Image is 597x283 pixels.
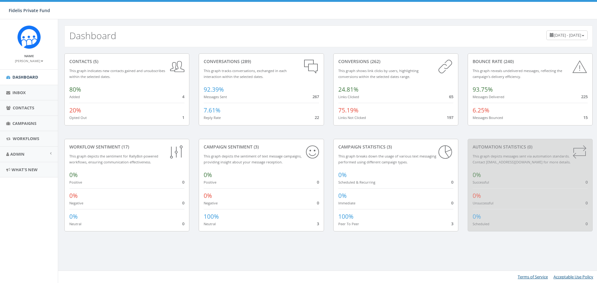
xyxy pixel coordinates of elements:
div: Bounce Rate [473,58,588,65]
span: 197 [447,115,453,120]
small: Successful [473,180,489,185]
span: 267 [312,94,319,99]
span: What's New [12,167,38,172]
span: 0 [182,221,184,226]
span: (17) [120,144,129,150]
span: 0% [204,171,212,179]
small: Neutral [69,221,81,226]
span: Workflows [13,136,39,141]
small: This graph reveals undelivered messages, reflecting the campaign's delivery efficiency. [473,68,562,79]
small: This graph depicts the sentiment of text message campaigns, providing insight about your message ... [204,154,302,164]
span: 0% [473,192,481,200]
span: [DATE] - [DATE] [554,32,581,38]
span: Campaigns [12,121,36,126]
h2: Dashboard [69,30,116,41]
span: 0 [317,200,319,206]
span: (289) [240,58,251,64]
span: 0 [585,179,588,185]
small: Links Clicked [338,94,359,99]
small: [PERSON_NAME] [15,59,43,63]
span: 225 [581,94,588,99]
small: Messages Bounced [473,115,503,120]
small: Negative [204,201,218,205]
span: 0 [182,179,184,185]
small: Neutral [204,221,216,226]
small: Positive [204,180,216,185]
div: contacts [69,58,184,65]
span: (3) [386,144,392,150]
span: 6.25% [473,106,489,114]
img: Rally_Corp_Icon.png [17,25,41,49]
small: This graph breaks down the usage of various text messaging performed using different campaign types. [338,154,436,164]
small: This graph depicts messages sent via automation standards. Contact [EMAIL_ADDRESS][DOMAIN_NAME] f... [473,154,571,164]
a: Acceptable Use Policy [553,274,593,280]
span: Admin [10,151,25,157]
small: This graph depicts the sentiment for RallyBot-powered workflows, ensuring communication effective... [69,154,158,164]
span: 65 [449,94,453,99]
span: Contacts [13,105,34,111]
small: This graph tracks conversations, exchanged in each interaction within the selected dates. [204,68,287,79]
span: 24.81% [338,85,359,94]
span: 3 [451,221,453,226]
small: Scheduled [473,221,489,226]
span: (3) [252,144,259,150]
span: 0% [69,192,78,200]
small: Negative [69,201,83,205]
span: Dashboard [12,74,38,80]
span: 3 [317,221,319,226]
a: [PERSON_NAME] [15,58,43,63]
small: Peer To Peer [338,221,359,226]
span: 0 [182,200,184,206]
small: Added [69,94,80,99]
small: This graph shows link clicks by users, highlighting conversions within the selected dates range. [338,68,419,79]
span: 0% [473,171,481,179]
div: conversions [338,58,453,65]
span: 0 [317,179,319,185]
span: 0 [585,200,588,206]
small: Scheduled & Recurring [338,180,375,185]
small: Messages Sent [204,94,227,99]
span: 22 [315,115,319,120]
span: (5) [92,58,98,64]
small: Immediate [338,201,355,205]
span: 7.61% [204,106,220,114]
span: 0% [204,192,212,200]
span: 0 [451,200,453,206]
span: 0% [69,212,78,221]
span: 0% [338,171,347,179]
span: 100% [338,212,354,221]
span: 0 [451,179,453,185]
div: Automation Statistics [473,144,588,150]
span: 1 [182,115,184,120]
div: Campaign Sentiment [204,144,319,150]
span: Fidelis Private Fund [9,7,50,13]
span: 0% [69,171,78,179]
span: 4 [182,94,184,99]
span: 75.19% [338,106,359,114]
span: 100% [204,212,219,221]
small: This graph indicates new contacts gained and unsubscribes within the selected dates. [69,68,165,79]
small: Unsuccessful [473,201,493,205]
small: Opted Out [69,115,87,120]
small: Positive [69,180,82,185]
small: Reply Rate [204,115,221,120]
span: (240) [502,58,514,64]
span: 93.75% [473,85,493,94]
span: 20% [69,106,81,114]
span: Inbox [12,90,26,95]
span: 92.39% [204,85,224,94]
span: 0% [473,212,481,221]
div: Workflow Sentiment [69,144,184,150]
span: 80% [69,85,81,94]
span: (262) [369,58,380,64]
span: (0) [526,144,532,150]
small: Links Not Clicked [338,115,366,120]
a: Terms of Service [518,274,548,280]
div: conversations [204,58,319,65]
span: 0 [585,221,588,226]
div: Campaign Statistics [338,144,453,150]
span: 15 [583,115,588,120]
small: Messages Delivered [473,94,504,99]
span: 0% [338,192,347,200]
small: Name [24,54,34,58]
